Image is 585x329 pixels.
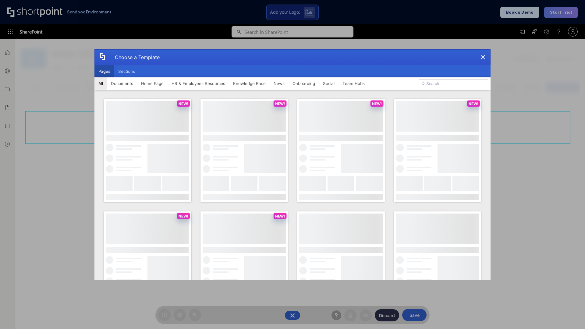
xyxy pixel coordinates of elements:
[372,101,382,106] p: NEW!
[475,258,585,329] iframe: Chat Widget
[275,101,285,106] p: NEW!
[94,65,114,77] button: Pages
[270,77,289,90] button: News
[319,77,339,90] button: Social
[168,77,229,90] button: HR & Employees Resources
[94,77,107,90] button: All
[114,65,139,77] button: Sections
[110,50,160,65] div: Choose a Template
[94,49,491,280] div: template selector
[339,77,369,90] button: Team Hubs
[275,214,285,218] p: NEW!
[419,79,488,88] input: Search
[469,101,478,106] p: NEW!
[179,214,188,218] p: NEW!
[179,101,188,106] p: NEW!
[289,77,319,90] button: Onboarding
[107,77,137,90] button: Documents
[137,77,168,90] button: Home Page
[229,77,270,90] button: Knowledge Base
